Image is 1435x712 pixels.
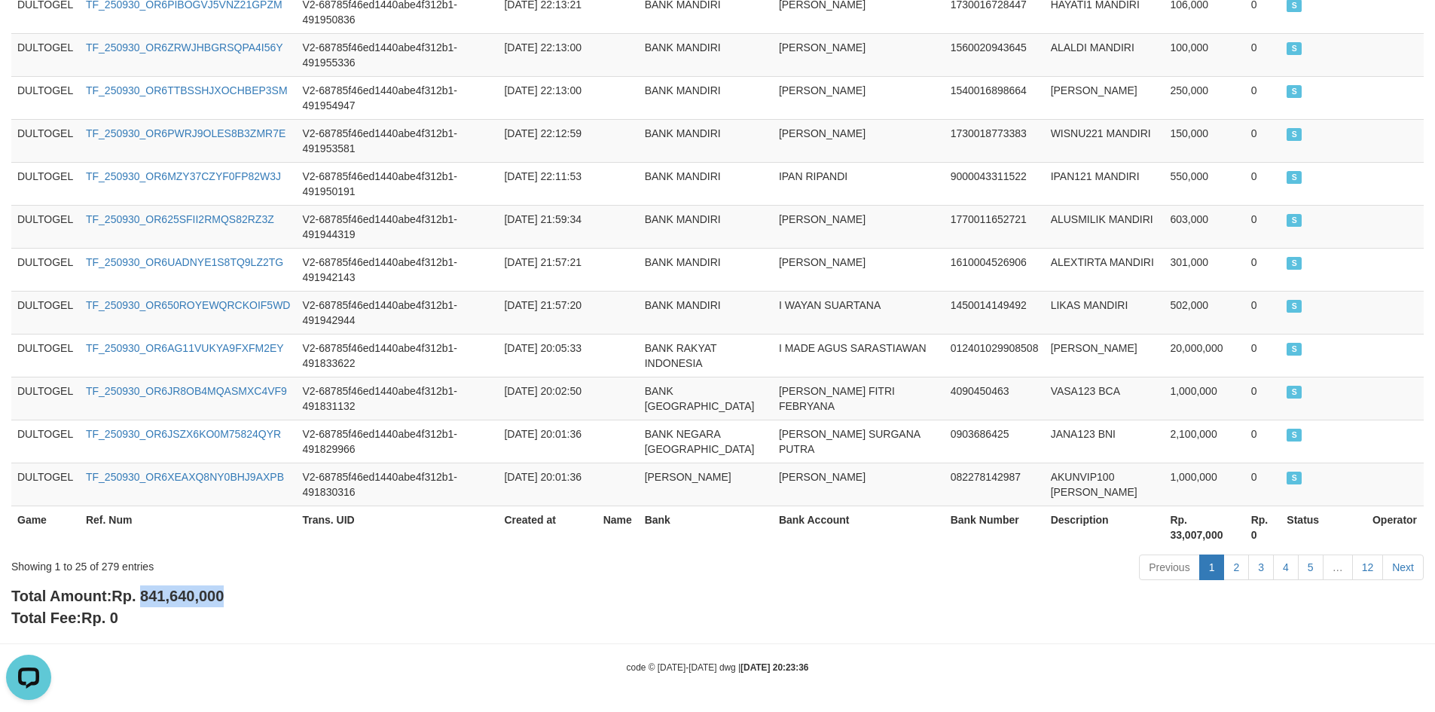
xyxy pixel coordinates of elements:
[1273,555,1299,580] a: 4
[1164,119,1244,162] td: 150,000
[1287,343,1302,356] span: SUCCESS
[1248,555,1274,580] a: 3
[1164,248,1244,291] td: 301,000
[6,6,51,51] button: Open LiveChat chat widget
[773,463,945,506] td: [PERSON_NAME]
[639,248,773,291] td: BANK MANDIRI
[1323,555,1353,580] a: …
[1245,119,1281,162] td: 0
[945,377,1045,420] td: 4090450463
[11,291,80,334] td: DULTOGEL
[1045,205,1165,248] td: ALUSMILIK MANDIRI
[1366,506,1424,549] th: Operator
[11,420,80,463] td: DULTOGEL
[1245,377,1281,420] td: 0
[296,33,498,76] td: V2-68785f46ed1440abe4f312b1-491955336
[498,463,597,506] td: [DATE] 20:01:36
[1245,248,1281,291] td: 0
[86,213,274,225] a: TF_250930_OR625SFII2RMQS82RZ3Z
[1045,463,1165,506] td: AKUNVIP100 [PERSON_NAME]
[11,205,80,248] td: DULTOGEL
[1287,214,1302,227] span: SUCCESS
[1164,162,1244,205] td: 550,000
[945,76,1045,119] td: 1540016898664
[740,662,808,673] strong: [DATE] 20:23:36
[639,119,773,162] td: BANK MANDIRI
[1045,506,1165,549] th: Description
[296,162,498,205] td: V2-68785f46ed1440abe4f312b1-491950191
[1287,472,1302,484] span: SUCCESS
[498,76,597,119] td: [DATE] 22:13:00
[1287,85,1302,98] span: SUCCESS
[11,377,80,420] td: DULTOGEL
[1287,429,1302,442] span: SUCCESS
[86,84,288,96] a: TF_250930_OR6TTBSSHJXOCHBEP3SM
[1245,76,1281,119] td: 0
[498,506,597,549] th: Created at
[296,205,498,248] td: V2-68785f46ed1440abe4f312b1-491944319
[11,553,587,574] div: Showing 1 to 25 of 279 entries
[945,334,1045,377] td: 012401029908508
[773,76,945,119] td: [PERSON_NAME]
[296,377,498,420] td: V2-68785f46ed1440abe4f312b1-491831132
[639,334,773,377] td: BANK RAKYAT INDONESIA
[627,662,809,673] small: code © [DATE]-[DATE] dwg |
[773,420,945,463] td: [PERSON_NAME] SURGANA PUTRA
[1287,128,1302,141] span: SUCCESS
[1287,300,1302,313] span: SUCCESS
[639,420,773,463] td: BANK NEGARA [GEOGRAPHIC_DATA]
[1199,555,1225,580] a: 1
[773,377,945,420] td: [PERSON_NAME] FITRI FEBRYANA
[1045,119,1165,162] td: WISNU221 MANDIRI
[945,248,1045,291] td: 1610004526906
[1245,420,1281,463] td: 0
[1045,76,1165,119] td: [PERSON_NAME]
[597,506,639,549] th: Name
[86,256,283,268] a: TF_250930_OR6UADNYE1S8TQ9LZ2TG
[639,506,773,549] th: Bank
[86,428,281,440] a: TF_250930_OR6JSZX6KO0M75824QYR
[498,119,597,162] td: [DATE] 22:12:59
[1164,334,1244,377] td: 20,000,000
[1164,420,1244,463] td: 2,100,000
[1245,205,1281,248] td: 0
[773,334,945,377] td: I MADE AGUS SARASTIAWAN
[296,248,498,291] td: V2-68785f46ed1440abe4f312b1-491942143
[296,420,498,463] td: V2-68785f46ed1440abe4f312b1-491829966
[1382,555,1424,580] a: Next
[1245,162,1281,205] td: 0
[1245,506,1281,549] th: Rp. 0
[1045,162,1165,205] td: IPAN121 MANDIRI
[639,76,773,119] td: BANK MANDIRI
[773,119,945,162] td: [PERSON_NAME]
[639,205,773,248] td: BANK MANDIRI
[498,248,597,291] td: [DATE] 21:57:21
[296,463,498,506] td: V2-68785f46ed1440abe4f312b1-491830316
[11,33,80,76] td: DULTOGEL
[945,291,1045,334] td: 1450014149492
[11,162,80,205] td: DULTOGEL
[945,162,1045,205] td: 9000043311522
[1245,291,1281,334] td: 0
[1045,377,1165,420] td: VASA123 BCA
[1164,506,1244,549] th: Rp. 33,007,000
[80,506,297,549] th: Ref. Num
[945,33,1045,76] td: 1560020943645
[945,506,1045,549] th: Bank Number
[11,248,80,291] td: DULTOGEL
[111,588,224,604] span: Rp. 841,640,000
[639,162,773,205] td: BANK MANDIRI
[11,334,80,377] td: DULTOGEL
[11,76,80,119] td: DULTOGEL
[1287,386,1302,399] span: SUCCESS
[498,162,597,205] td: [DATE] 22:11:53
[11,506,80,549] th: Game
[11,588,224,604] b: Total Amount:
[773,33,945,76] td: [PERSON_NAME]
[498,334,597,377] td: [DATE] 20:05:33
[639,291,773,334] td: BANK MANDIRI
[296,119,498,162] td: V2-68785f46ed1440abe4f312b1-491953581
[11,463,80,506] td: DULTOGEL
[1164,33,1244,76] td: 100,000
[11,119,80,162] td: DULTOGEL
